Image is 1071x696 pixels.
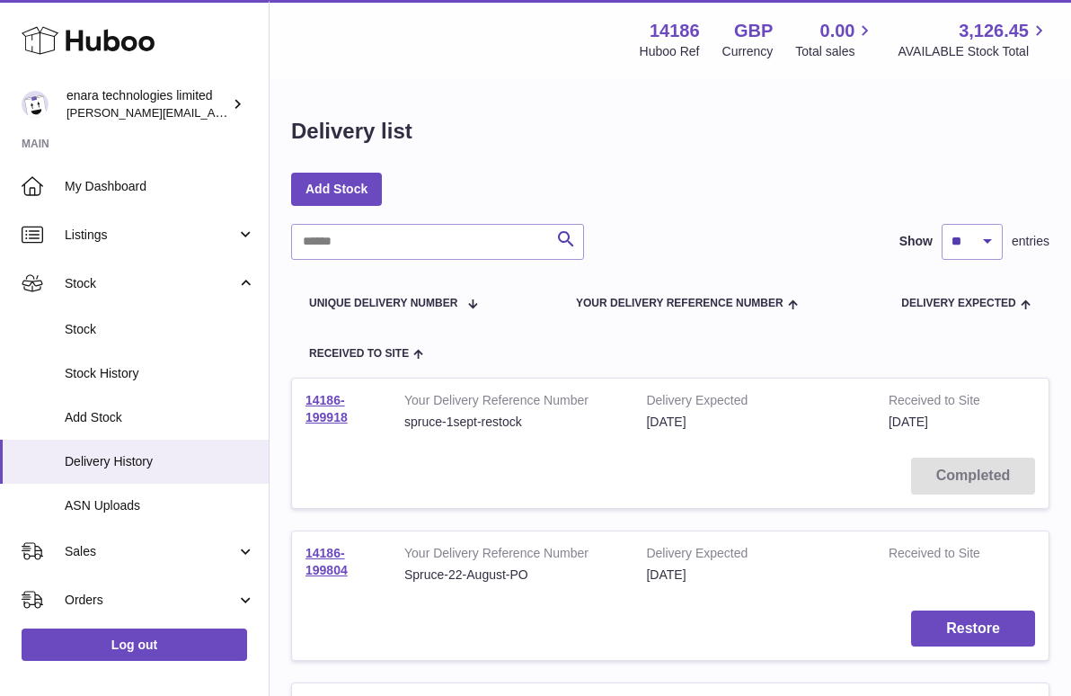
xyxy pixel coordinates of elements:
[576,298,783,309] span: Your Delivery Reference Number
[640,43,700,60] div: Huboo Ref
[66,105,360,120] span: [PERSON_NAME][EMAIL_ADDRESS][DOMAIN_NAME]
[646,567,861,584] div: [DATE]
[404,567,619,584] div: Spruce-22-August-PO
[899,233,933,250] label: Show
[795,19,875,60] a: 0.00 Total sales
[404,392,619,414] strong: Your Delivery Reference Number
[305,546,348,577] a: 14186-199804
[404,414,619,431] div: spruce-1sept-restock
[911,611,1035,647] button: Restore
[65,321,255,338] span: Stock
[65,227,236,244] span: Listings
[22,91,49,118] img: Dee@enara.co
[291,173,382,205] a: Add Stock
[646,414,861,431] div: [DATE]
[734,19,773,43] strong: GBP
[646,392,861,414] strong: Delivery Expected
[66,87,228,121] div: enara technologies limited
[898,43,1049,60] span: AVAILABLE Stock Total
[65,365,255,382] span: Stock History
[309,348,409,360] span: Received to Site
[65,497,255,514] span: ASN Uploads
[901,298,1015,309] span: Delivery Expected
[65,178,255,195] span: My Dashboard
[22,629,247,661] a: Log out
[65,453,255,470] span: Delivery History
[305,393,348,424] a: 14186-199918
[889,392,998,414] strong: Received to Site
[65,543,236,560] span: Sales
[959,19,1029,43] span: 3,126.45
[820,19,855,43] span: 0.00
[65,275,236,292] span: Stock
[889,545,998,567] strong: Received to Site
[404,545,619,567] strong: Your Delivery Reference Number
[889,415,928,429] span: [DATE]
[309,298,457,309] span: Unique Delivery Number
[1012,233,1049,250] span: entries
[795,43,875,60] span: Total sales
[722,43,774,60] div: Currency
[650,19,700,43] strong: 14186
[898,19,1049,60] a: 3,126.45 AVAILABLE Stock Total
[646,545,861,567] strong: Delivery Expected
[65,592,236,609] span: Orders
[291,117,412,146] h1: Delivery list
[65,409,255,426] span: Add Stock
